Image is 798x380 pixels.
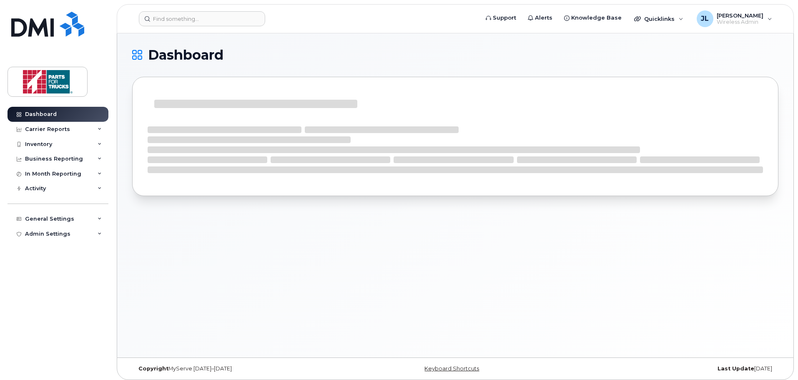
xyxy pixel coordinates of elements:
div: [DATE] [563,365,778,372]
a: Keyboard Shortcuts [424,365,479,372]
strong: Copyright [138,365,168,372]
div: MyServe [DATE]–[DATE] [132,365,348,372]
span: Dashboard [148,49,223,61]
strong: Last Update [718,365,754,372]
